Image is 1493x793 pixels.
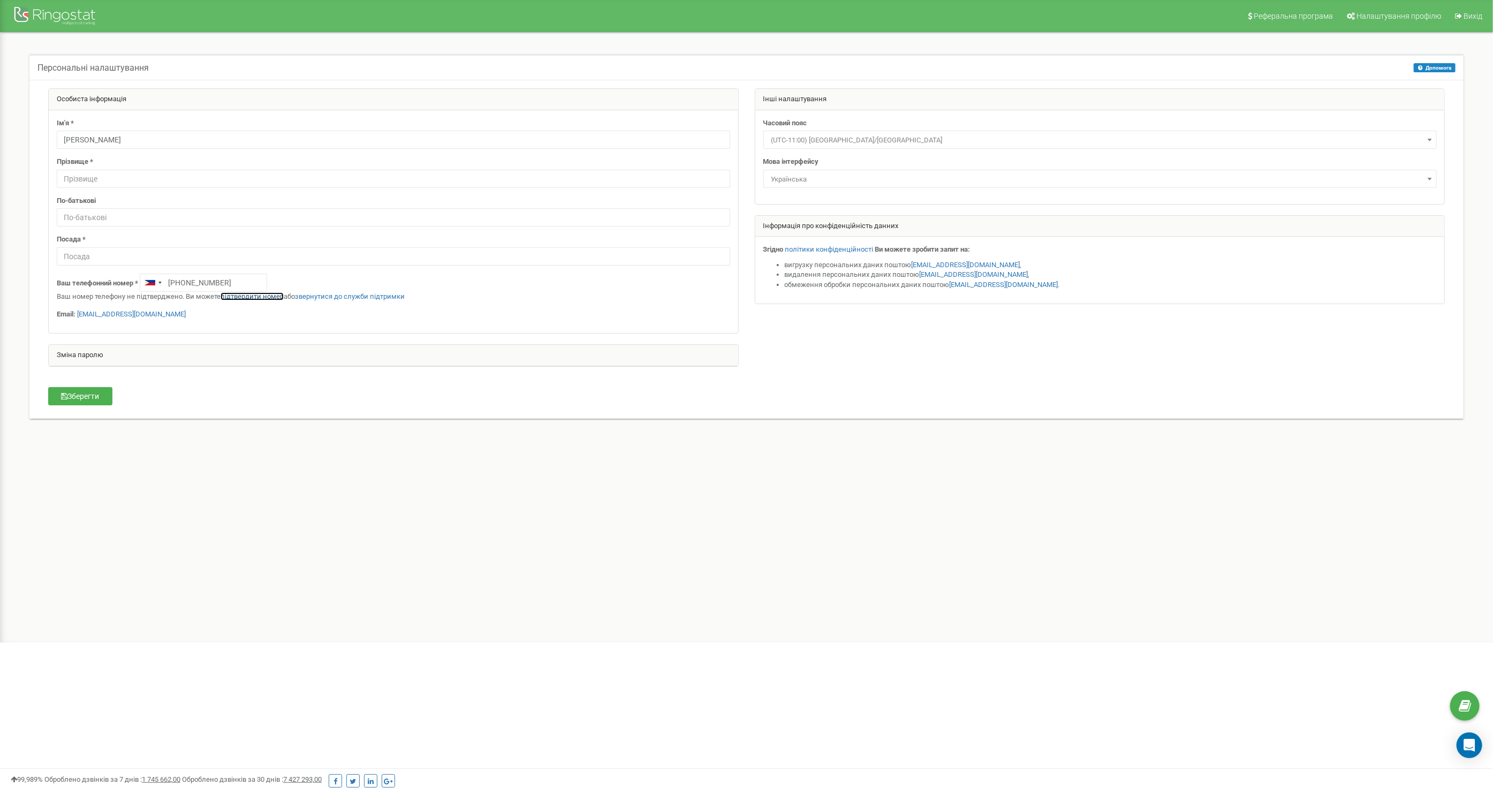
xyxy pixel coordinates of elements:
[1464,12,1482,20] span: Вихід
[57,208,730,226] input: По-батькові
[57,157,93,167] label: Прізвище *
[755,89,1445,110] div: Інші налаштування
[57,118,74,129] label: Ім'я *
[767,172,1433,187] span: Українська
[920,270,1028,278] a: [EMAIL_ADDRESS][DOMAIN_NAME]
[48,387,112,405] button: Зберегти
[77,310,186,318] a: [EMAIL_ADDRESS][DOMAIN_NAME]
[49,345,738,366] div: Зміна паролю
[57,131,730,149] input: Ім'я
[57,170,730,188] input: Прізвище
[57,292,730,302] p: Ваш номер телефону не підтверджено. Ви можете або
[140,274,267,292] input: +1-800-555-55-55
[763,245,784,253] strong: Згідно
[763,157,819,167] label: Мова інтерфейсу
[785,260,1437,270] li: вигрузку персональних даних поштою ,
[1254,12,1333,20] span: Реферальна програма
[57,278,138,289] label: Ваш телефонний номер *
[57,196,96,206] label: По-батькові
[57,235,86,245] label: Посада *
[763,170,1437,188] span: Українська
[875,245,971,253] strong: Ви можете зробити запит на:
[57,247,730,266] input: Посада
[912,261,1020,269] a: [EMAIL_ADDRESS][DOMAIN_NAME]
[755,216,1445,237] div: Інформація про конфіденційність данних
[221,292,284,300] a: підтвердити номер
[57,310,75,318] strong: Email:
[785,245,874,253] a: політики конфіденційності
[140,274,165,291] div: Telephone country code
[950,281,1058,289] a: [EMAIL_ADDRESS][DOMAIN_NAME]
[785,270,1437,280] li: видалення персональних даних поштою ,
[763,118,807,129] label: Часовий пояс
[1457,732,1482,758] div: Open Intercom Messenger
[767,133,1433,148] span: (UTC-11:00) Pacific/Midway
[1356,12,1441,20] span: Налаштування профілю
[37,63,149,73] h5: Персональні налаштування
[763,131,1437,149] span: (UTC-11:00) Pacific/Midway
[295,292,405,300] a: звернутися до служби підтримки
[785,280,1437,290] li: обмеження обробки персональних даних поштою .
[49,89,738,110] div: Особиста інформація
[1414,63,1456,72] button: Допомога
